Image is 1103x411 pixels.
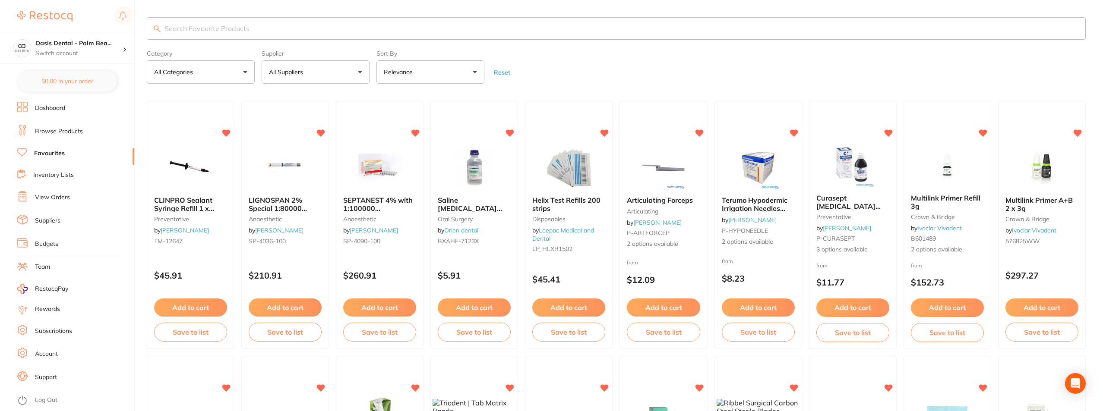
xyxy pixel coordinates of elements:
a: [PERSON_NAME] [161,226,209,234]
button: Save to list [249,323,322,342]
button: Save to list [627,323,700,342]
b: LIGNOSPAN 2% Special 1:80000 adrenalin 2.2ml 2xBox 50 Blue [249,196,322,212]
span: from [911,262,922,269]
img: Curasept Chlorhexidine 0.20% Mouth Rinse Range [825,144,881,187]
a: [PERSON_NAME] [823,224,871,232]
img: Saline Sodium Chloride 0.9%, 500ml Bottle [446,146,503,189]
img: CLINPRO Sealant Syringe Refill 1 x 1.2ml Syr & 10 Tip [163,146,219,189]
button: Save to list [532,323,605,342]
small: oral surgery [438,216,511,223]
span: BXAHF-7123X [438,237,479,245]
input: Search Favourite Products [147,17,1086,40]
span: SEPTANEST 4% with 1:100000 [MEDICAL_DATA] 2.2ml 2xBox 50 GOLD [343,196,416,228]
span: from [722,258,733,264]
span: TM-12647 [154,237,183,245]
p: $45.41 [532,274,605,284]
button: Save to list [911,323,984,342]
b: SEPTANEST 4% with 1:100000 adrenalin 2.2ml 2xBox 50 GOLD [343,196,416,212]
a: Favourites [34,149,65,158]
button: Add to cart [532,298,605,317]
p: $8.23 [722,273,795,283]
a: Restocq Logo [17,6,73,26]
span: from [627,259,638,266]
a: [PERSON_NAME] [255,226,303,234]
span: from [816,262,828,269]
b: Multilink Primer A+B 2 x 3g [1005,196,1078,212]
p: All Suppliers [269,68,307,76]
button: Save to list [1005,323,1078,342]
span: P-ARTFORCEP [627,229,670,237]
a: [PERSON_NAME] [633,219,682,226]
span: P-HYPONEEDLE [722,227,768,235]
span: RestocqPay [35,285,68,293]
a: View Orders [35,193,70,202]
span: by [249,226,303,234]
a: Inventory Lists [33,171,74,179]
b: Multilink Primer Refill 3g [911,194,984,210]
span: SP-4090-100 [343,237,380,245]
a: Log Out [35,396,57,405]
button: Log Out [17,394,132,408]
span: by [532,226,594,242]
span: by [154,226,209,234]
button: Add to cart [627,298,700,317]
a: Leepac Medical and Dental [532,226,594,242]
div: Open Intercom Messenger [1065,373,1086,394]
span: LP_HLXR1502 [532,245,572,253]
small: crown & bridge [911,213,984,220]
small: preventative [154,216,227,223]
button: Save to list [722,323,795,342]
p: $152.73 [911,277,984,287]
button: Add to cart [722,298,795,317]
button: Save to list [816,323,889,342]
a: Budgets [35,240,58,248]
a: Team [35,263,50,271]
label: Supplier [262,50,370,57]
p: $210.91 [249,270,322,280]
img: LIGNOSPAN 2% Special 1:80000 adrenalin 2.2ml 2xBox 50 Blue [257,146,313,189]
p: All Categories [154,68,196,76]
span: by [1005,226,1056,234]
span: 2 options available [722,238,795,246]
span: SP-4036-100 [249,237,286,245]
img: Restocq Logo [17,11,73,22]
button: Add to cart [343,298,416,317]
span: by [911,224,962,232]
img: Articulating Forceps [635,146,692,189]
a: Browse Products [35,127,83,136]
span: by [627,219,682,226]
a: [PERSON_NAME] [350,226,398,234]
img: Multilink Primer A+B 2 x 3g [1014,146,1070,189]
span: 3 options available [816,245,889,254]
img: Oasis Dental - Palm Beach [13,40,31,57]
button: Save to list [154,323,227,342]
label: Sort By [376,50,484,57]
a: Rewards [35,305,60,314]
label: Category [147,50,255,57]
small: disposables [532,216,605,223]
span: Saline [MEDICAL_DATA] 0.9%, 500ml Bottle [438,196,502,220]
span: CLINPRO Sealant Syringe Refill 1 x 1.2ml Syr & 10 Tip [154,196,214,220]
p: $260.91 [343,270,416,280]
a: RestocqPay [17,284,68,294]
b: Curasept Chlorhexidine 0.20% Mouth Rinse Range [816,194,889,210]
img: Multilink Primer Refill 3g [919,144,975,187]
p: $5.91 [438,270,511,280]
a: [PERSON_NAME] [728,216,777,224]
span: P-CURASEPT [816,235,855,242]
span: by [722,216,777,224]
p: $12.09 [627,275,700,285]
button: Add to cart [249,298,322,317]
button: Save to list [343,323,416,342]
a: Suppliers [35,216,60,225]
b: Helix Test Refills 200 strips [532,196,605,212]
a: Orien dental [444,226,478,234]
a: Account [35,350,58,358]
small: anaesthetic [249,216,322,223]
span: by [343,226,398,234]
span: by [438,226,478,234]
span: 576825WW [1005,237,1040,245]
b: Saline Sodium Chloride 0.9%, 500ml Bottle [438,196,511,212]
span: by [816,224,871,232]
b: Articulating Forceps [627,196,700,204]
